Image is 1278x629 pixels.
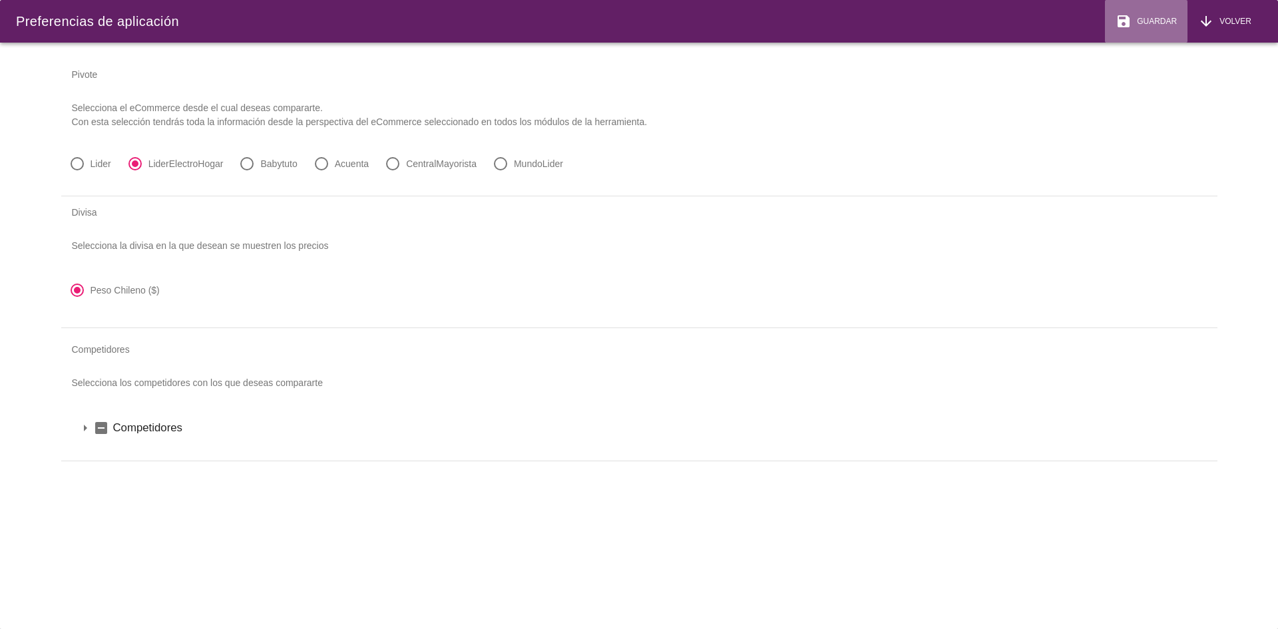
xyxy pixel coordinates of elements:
[61,365,1217,401] p: Selecciona los competidores con los que deseas compararte
[406,157,477,170] label: CentralMayorista
[1132,15,1177,27] span: Guardar
[91,157,111,170] label: Lider
[61,196,1217,228] div: Divisa
[61,91,1217,140] p: Selecciona el eCommerce desde el cual deseas compararte. Con esta selección tendrás toda la infor...
[77,420,93,436] i: arrow_drop_down
[16,11,179,31] div: Preferencias de aplicación
[1116,13,1132,29] i: save
[93,420,109,436] i: indeterminate_check_box
[335,157,369,170] label: Acuenta
[1214,15,1251,27] span: Volver
[61,59,1217,91] div: Pivote
[514,157,563,170] label: MundoLider
[61,333,1217,365] div: Competidores
[1198,13,1214,29] i: arrow_downward
[148,157,224,170] label: LiderElectroHogar
[61,228,1217,264] p: Selecciona la divisa en la que desean se muestren los precios
[260,157,297,170] label: Babytuto
[91,284,160,297] label: Peso Chileno ($)
[113,419,1201,436] label: Competidores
